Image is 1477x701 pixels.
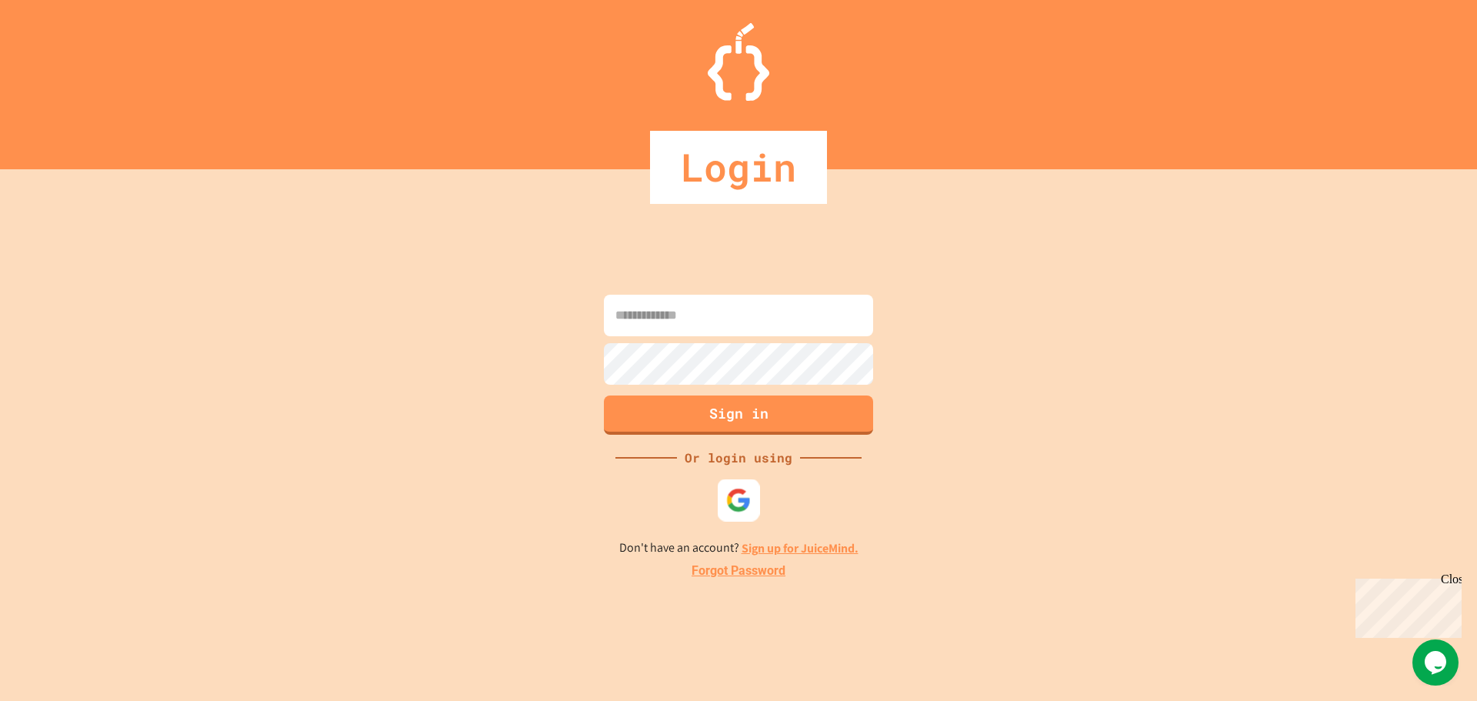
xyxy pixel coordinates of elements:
button: Sign in [604,396,873,435]
div: Chat with us now!Close [6,6,106,98]
img: google-icon.svg [726,487,752,512]
img: Logo.svg [708,23,769,101]
iframe: chat widget [1412,639,1462,686]
iframe: chat widget [1349,572,1462,638]
p: Don't have an account? [619,539,859,558]
div: Or login using [677,449,800,467]
a: Sign up for JuiceMind. [742,540,859,556]
div: Login [650,131,827,204]
a: Forgot Password [692,562,785,580]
